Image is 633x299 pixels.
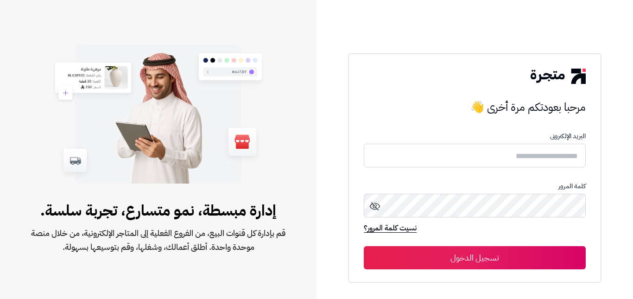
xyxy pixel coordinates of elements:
[364,183,585,190] p: كلمة المرور
[364,133,585,140] p: البريد الإلكترونى
[30,226,287,254] span: قم بإدارة كل قنوات البيع، من الفروع الفعلية إلى المتاجر الإلكترونية، من خلال منصة موحدة واحدة. أط...
[364,246,585,269] button: تسجيل الدخول
[364,98,585,116] h3: مرحبا بعودتكم مرة أخرى 👋
[531,69,585,83] img: logo-2.png
[30,199,287,222] span: إدارة مبسطة، نمو متسارع، تجربة سلسة.
[364,223,417,235] a: نسيت كلمة المرور؟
